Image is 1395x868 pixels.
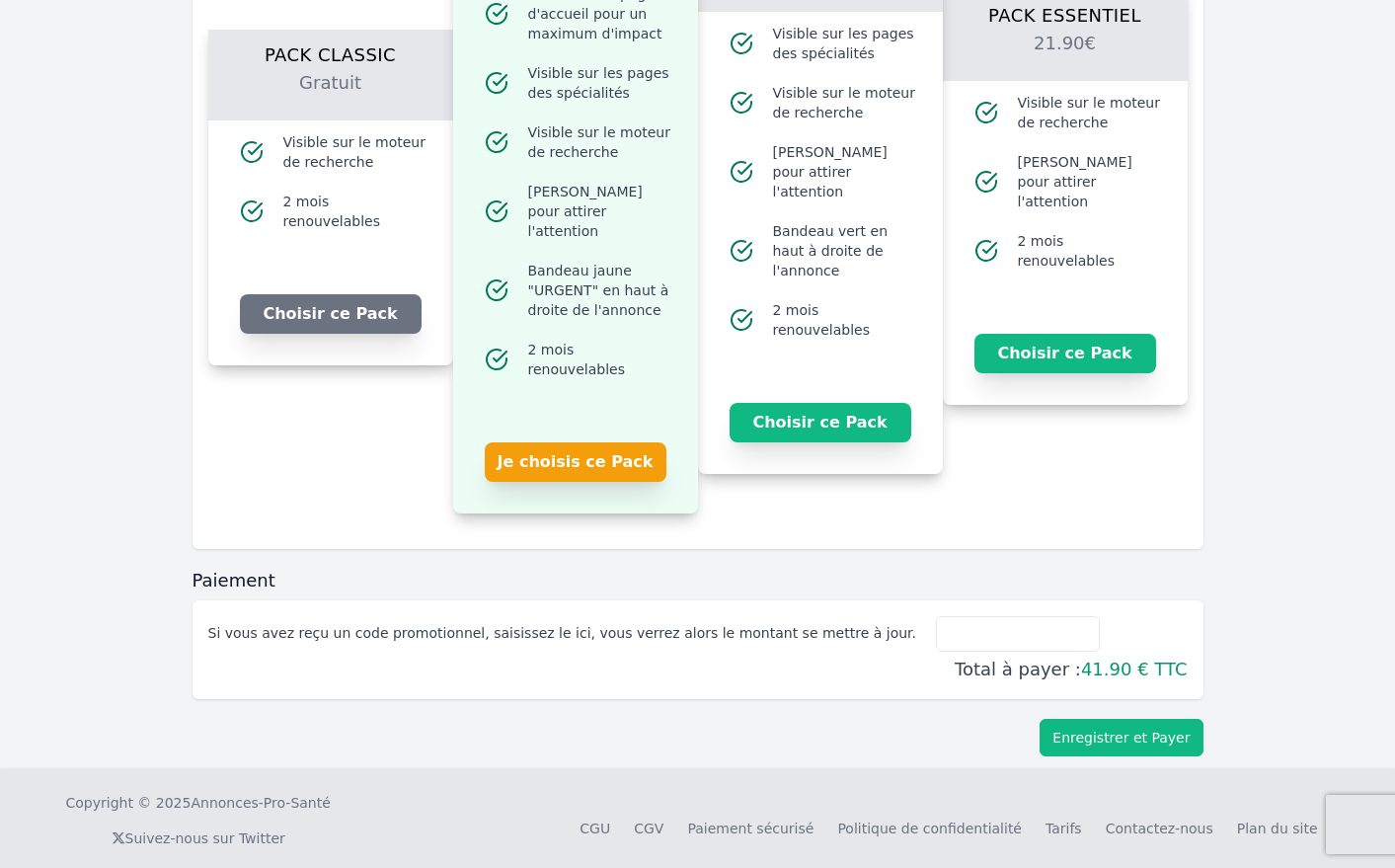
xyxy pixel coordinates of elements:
[528,182,674,241] span: [PERSON_NAME] pour attirer l'attention
[528,340,674,379] span: 2 mois renouvelables
[283,192,429,231] span: 2 mois renouvelables
[936,616,1100,652] input: Si vous avez reçu un code promotionnel, saisissez le ici, vous verrez alors le montant se mettre ...
[773,24,919,63] span: Visible sur les pages des spécialités
[773,300,919,340] span: 2 mois renouvelables
[232,30,429,69] h1: Pack Classic
[283,132,429,172] span: Visible sur le moteur de recherche
[1018,231,1164,271] span: 2 mois renouvelables
[208,656,1188,683] div: Total à payer :
[967,30,1164,81] h2: 21.90€
[687,821,814,836] a: Paiement sécurisé
[634,821,663,836] a: CGV
[528,261,674,320] span: Bandeau jaune "URGENT" en haut à droite de l'annonce
[974,334,1156,373] button: Choisir ce Pack
[191,793,330,813] a: Annonces-Pro-Santé
[528,63,674,103] span: Visible sur les pages des spécialités
[208,616,1188,652] label: Si vous avez reçu un code promotionnel, saisissez le ici, vous verrez alors le montant se mettre ...
[1106,821,1213,836] a: Contactez-nous
[773,83,919,122] span: Visible sur le moteur de recherche
[773,221,919,280] span: Bandeau vert en haut à droite de l'annonce
[193,569,1203,592] h3: Paiement
[1018,152,1164,211] span: [PERSON_NAME] pour attirer l'attention
[1081,659,1188,679] span: 41.90 € TTC
[232,69,429,120] h2: Gratuit
[240,294,422,334] button: Choisir ce Pack
[1237,821,1318,836] a: Plan du site
[837,821,1022,836] a: Politique de confidentialité
[1018,93,1164,132] span: Visible sur le moteur de recherche
[528,122,674,162] span: Visible sur le moteur de recherche
[485,442,666,482] button: Je choisis ce Pack
[66,793,331,813] div: Copyright © 2025
[1040,719,1202,756] button: Enregistrer et Payer
[773,142,919,201] span: [PERSON_NAME] pour attirer l'attention
[730,403,911,442] button: Choisir ce Pack
[1046,821,1082,836] a: Tarifs
[112,830,285,846] a: Suivez-nous sur Twitter
[580,821,610,836] a: CGU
